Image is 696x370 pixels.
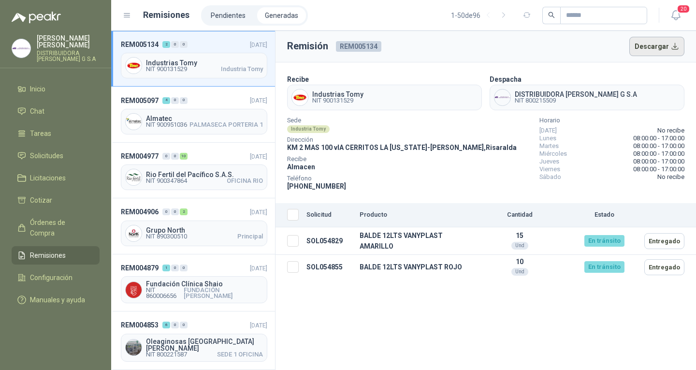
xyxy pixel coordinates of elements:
[30,150,63,161] span: Solicitudes
[146,122,187,128] span: NIT 900951036
[644,233,684,249] button: Entregado
[146,281,263,287] span: Fundación Clínica Shaio
[126,114,142,130] img: Company Logo
[568,227,640,255] td: En tránsito
[162,41,170,48] div: 2
[180,153,188,160] div: 10
[146,59,263,66] span: Industrias Tomy
[12,268,100,287] a: Configuración
[677,4,690,14] span: 20
[121,39,159,50] span: REM005134
[250,97,267,104] span: [DATE]
[515,91,637,98] span: DISTRIBUIDORA [PERSON_NAME] G S.A
[356,203,471,227] th: Producto
[312,98,363,104] span: NIT 900131529
[312,91,363,98] span: Industrias Tomy
[162,97,170,104] div: 4
[12,291,100,309] a: Manuales y ayuda
[633,134,684,142] span: 08:00:00 - 17:00:00
[451,8,511,23] div: 1 - 50 de 96
[287,118,517,123] span: Sede
[30,217,90,238] span: Órdenes de Compra
[287,137,517,142] span: Dirección
[126,282,142,298] img: Company Logo
[171,322,179,328] div: 0
[303,255,356,280] td: SOL054855
[303,203,356,227] th: Solicitud
[250,322,267,329] span: [DATE]
[539,173,561,181] span: Sábado
[146,234,187,239] span: NIT 890300510
[511,268,528,276] div: Und
[287,39,328,54] h3: Remisión
[657,127,684,134] span: No recibe
[475,232,564,239] p: 15
[146,338,263,352] span: Oleaginosas [GEOGRAPHIC_DATA][PERSON_NAME]
[12,169,100,187] a: Licitaciones
[121,263,159,273] span: REM004879
[111,143,275,198] a: REM0049770010[DATE] Company LogoRio Fertil del Pacífico S.A.S.NIT 900347864OFICINA RIO
[111,254,275,311] a: REM004879100[DATE] Company LogoFundación Clínica ShaioNIT 860006656FUNDACIÓN [PERSON_NAME]
[287,75,309,83] b: Recibe
[30,106,44,117] span: Chat
[475,258,564,266] p: 10
[146,352,187,357] span: NIT 800221587
[568,203,640,227] th: Estado
[171,41,179,48] div: 0
[171,153,179,160] div: 0
[180,41,188,48] div: 0
[250,41,267,48] span: [DATE]
[126,169,142,185] img: Company Logo
[146,287,184,299] span: NIT 860006656
[30,173,66,183] span: Licitaciones
[257,7,306,24] a: Generadas
[539,127,557,134] span: [DATE]
[12,39,30,58] img: Company Logo
[37,50,100,62] p: DISTRIBUIDORA [PERSON_NAME] G S.A
[30,195,52,206] span: Cotizar
[121,320,159,330] span: REM004853
[633,165,684,173] span: 08:00:00 - 17:00:00
[584,235,624,247] div: En tránsito
[336,41,381,52] span: REM005134
[275,203,303,227] th: Seleccionar/deseleccionar
[146,66,187,72] span: NIT 900131529
[494,89,510,105] img: Company Logo
[121,207,159,217] span: REM004906
[548,12,555,18] span: search
[12,80,100,98] a: Inicio
[287,144,517,151] span: KM 2 MAS 100 vIA CERRITOS LA [US_STATE] - [PERSON_NAME] , Risaralda
[250,265,267,272] span: [DATE]
[250,208,267,216] span: [DATE]
[629,37,685,56] button: Descargar
[171,208,179,215] div: 0
[250,153,267,160] span: [DATE]
[287,157,517,162] span: Recibe
[180,265,188,271] div: 0
[180,97,188,104] div: 0
[146,178,187,184] span: NIT 900347864
[539,142,559,150] span: Martes
[12,246,100,265] a: Remisiones
[221,66,263,72] span: Industria Tomy
[217,352,263,357] span: SEDE 1 OFICINA
[203,7,253,24] a: Pendientes
[12,12,61,23] img: Logo peakr
[111,87,275,142] a: REM005097400[DATE] Company LogoAlmatecNIT 900951036PALMASECA PORTERIA 1
[539,158,559,165] span: Jueves
[633,158,684,165] span: 08:00:00 - 17:00:00
[189,122,263,128] span: PALMASECA PORTERIA 1
[667,7,684,24] button: 20
[12,124,100,143] a: Tareas
[184,287,263,299] span: FUNDACIÓN [PERSON_NAME]
[471,203,568,227] th: Cantidad
[515,98,637,104] span: NIT 800215509
[162,208,170,215] div: 0
[126,340,142,355] img: Company Logo
[30,295,85,305] span: Manuales y ayuda
[162,322,170,328] div: 6
[539,118,684,123] span: Horario
[287,182,346,190] span: [PHONE_NUMBER]
[30,272,72,283] span: Configuración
